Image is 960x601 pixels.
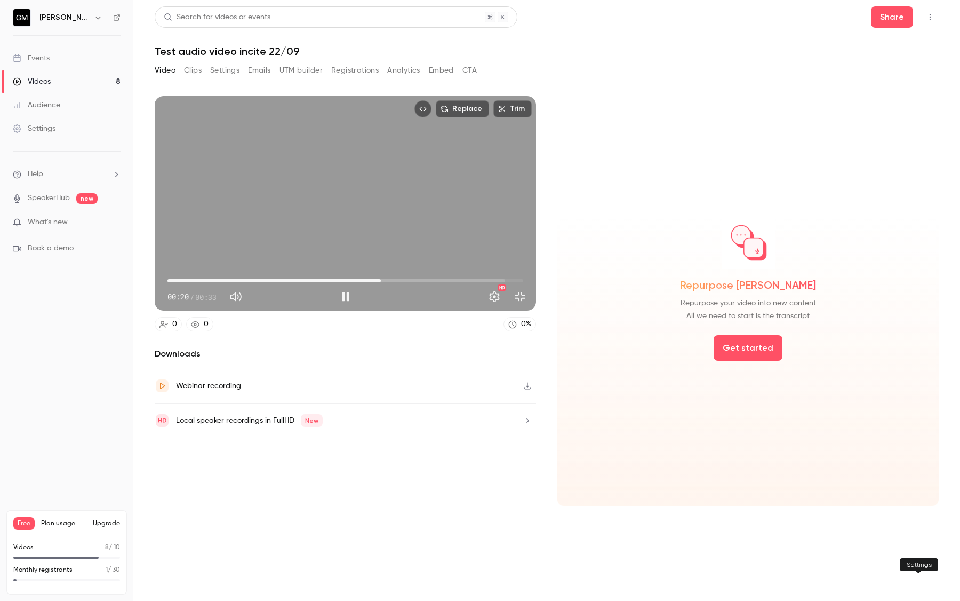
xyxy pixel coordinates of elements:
button: UTM builder [279,62,323,79]
div: Webinar recording [176,379,241,392]
p: / 30 [106,565,120,575]
div: Audience [13,100,60,110]
button: Share [871,6,913,28]
button: Clips [184,62,202,79]
div: Settings [13,123,55,134]
div: Events [13,53,50,64]
li: help-dropdown-opener [13,169,121,180]
button: Emails [248,62,270,79]
iframe: Noticeable Trigger [108,218,121,227]
button: Replace [436,100,489,117]
button: Pause [335,286,356,307]
span: 8 [105,544,109,551]
span: 00:33 [195,291,217,303]
button: Mute [225,286,246,307]
div: 0 [172,319,177,330]
span: Plan usage [41,519,86,528]
span: Book a demo [28,243,74,254]
button: Video [155,62,175,79]
span: Help [28,169,43,180]
div: 00:20 [167,291,217,303]
span: Repurpose [PERSON_NAME] [680,278,816,292]
p: Videos [13,543,34,552]
button: Trim [493,100,532,117]
span: New [301,414,323,427]
div: HD [498,284,506,291]
button: Get started [714,335,782,361]
button: Settings [210,62,239,79]
div: Settings [900,558,938,571]
p: / 10 [105,543,120,552]
span: 00:20 [167,291,189,303]
button: Analytics [387,62,420,79]
div: Videos [13,76,51,87]
span: 1 [106,567,108,573]
button: Upgrade [93,519,120,528]
button: Top Bar Actions [922,9,939,26]
a: 0 [186,317,213,331]
button: Settings [484,286,505,307]
span: Free [13,517,35,530]
button: CTA [462,62,477,79]
h1: Test audio video incite 22/09 [155,45,939,58]
div: Search for videos or events [164,12,270,23]
button: Registrations [331,62,379,79]
button: Embed video [414,100,431,117]
p: Monthly registrants [13,565,73,575]
button: Embed [429,62,454,79]
a: 0 [155,317,182,331]
div: 0 % [521,319,531,330]
span: new [76,193,98,204]
div: 0 [204,319,209,330]
span: / [190,291,194,303]
a: 0% [503,317,536,331]
span: What's new [28,217,68,228]
span: Repurpose your video into new content All we need to start is the transcript [681,297,816,322]
h2: Downloads [155,347,536,360]
img: Guillaume Mariteau [13,9,30,26]
a: SpeakerHub [28,193,70,204]
div: Local speaker recordings in FullHD [176,414,323,427]
button: Exit full screen [509,286,531,307]
h6: [PERSON_NAME] [39,12,90,23]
